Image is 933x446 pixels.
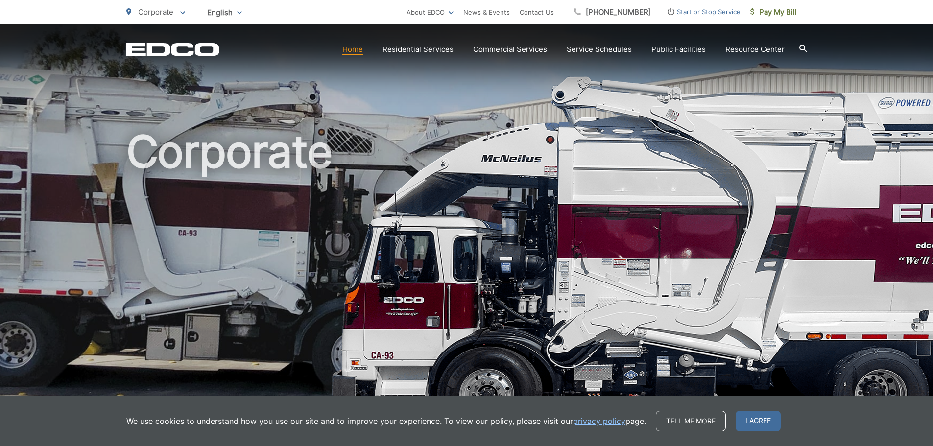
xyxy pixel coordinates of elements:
a: Contact Us [520,6,554,18]
a: Tell me more [656,411,726,431]
h1: Corporate [126,127,807,437]
span: I agree [736,411,781,431]
span: Corporate [138,7,173,17]
a: Residential Services [383,44,454,55]
span: English [200,4,249,21]
a: News & Events [463,6,510,18]
a: Home [342,44,363,55]
a: Public Facilities [651,44,706,55]
a: Commercial Services [473,44,547,55]
span: Pay My Bill [750,6,797,18]
a: Service Schedules [567,44,632,55]
a: EDCD logo. Return to the homepage. [126,43,219,56]
a: About EDCO [407,6,454,18]
a: Resource Center [725,44,785,55]
a: privacy policy [573,415,625,427]
p: We use cookies to understand how you use our site and to improve your experience. To view our pol... [126,415,646,427]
